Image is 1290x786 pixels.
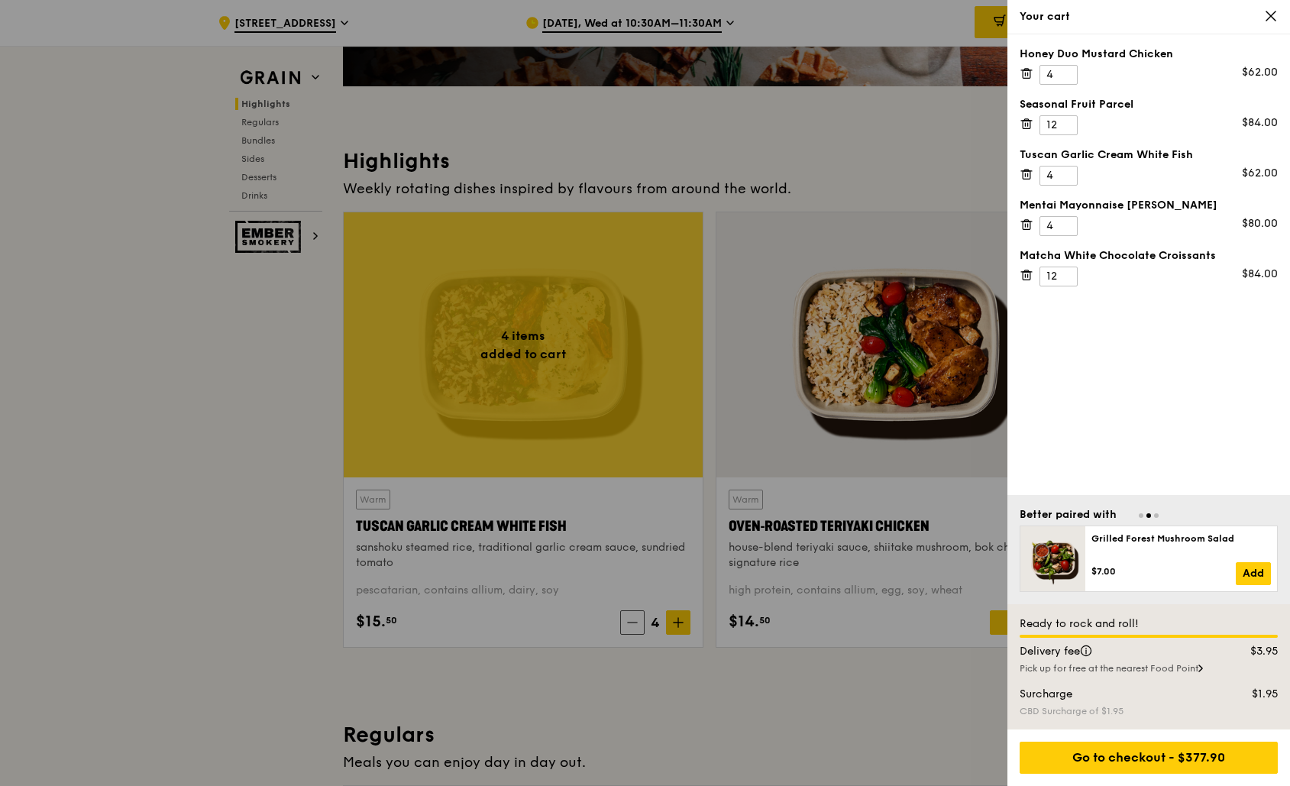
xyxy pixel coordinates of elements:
[1010,644,1218,659] div: Delivery fee
[1020,705,1278,717] div: CBD Surcharge of $1.95
[1020,9,1278,24] div: Your cart
[1139,513,1143,518] span: Go to slide 1
[1020,147,1278,163] div: Tuscan Garlic Cream White Fish
[1020,97,1278,112] div: Seasonal Fruit Parcel
[1091,532,1271,545] div: Grilled Forest Mushroom Salad
[1154,513,1159,518] span: Go to slide 3
[1242,65,1278,80] div: $62.00
[1020,47,1278,62] div: Honey Duo Mustard Chicken
[1010,687,1218,702] div: Surcharge
[1020,616,1278,632] div: Ready to rock and roll!
[1242,166,1278,181] div: $62.00
[1236,562,1271,585] a: Add
[1218,644,1288,659] div: $3.95
[1020,507,1117,522] div: Better paired with
[1218,687,1288,702] div: $1.95
[1242,115,1278,131] div: $84.00
[1146,513,1151,518] span: Go to slide 2
[1020,662,1278,674] div: Pick up for free at the nearest Food Point
[1020,742,1278,774] div: Go to checkout - $377.90
[1020,248,1278,264] div: Matcha White Chocolate Croissants
[1242,216,1278,231] div: $80.00
[1020,198,1278,213] div: Mentai Mayonnaise [PERSON_NAME]
[1242,267,1278,282] div: $84.00
[1091,565,1236,577] div: $7.00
